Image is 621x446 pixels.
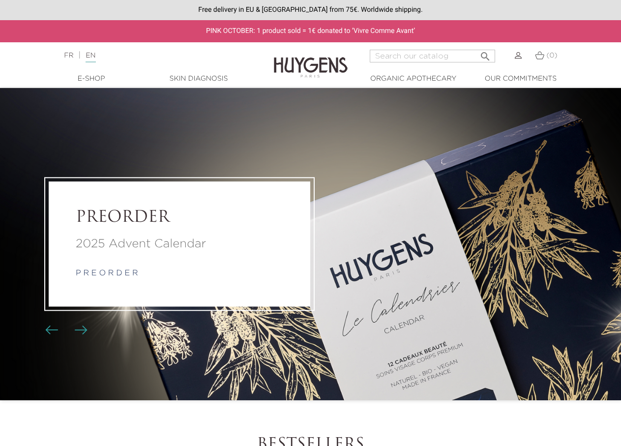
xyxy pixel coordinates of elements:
div: | [59,50,251,61]
a: 2025 Advent Calendar [76,235,283,253]
a: p r e o r d e r [76,269,138,277]
a: PREORDER [76,209,283,228]
a: FR [64,52,73,59]
span: (0) [547,52,558,59]
input: Search [370,50,495,62]
i:  [479,48,491,59]
a: Our commitments [472,74,570,84]
button:  [476,47,494,60]
img: Huygens [274,41,348,79]
a: Organic Apothecary [364,74,463,84]
a: E-Shop [42,74,141,84]
a: Skin Diagnosis [149,74,248,84]
a: EN [86,52,95,62]
div: Carousel buttons [49,323,81,338]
